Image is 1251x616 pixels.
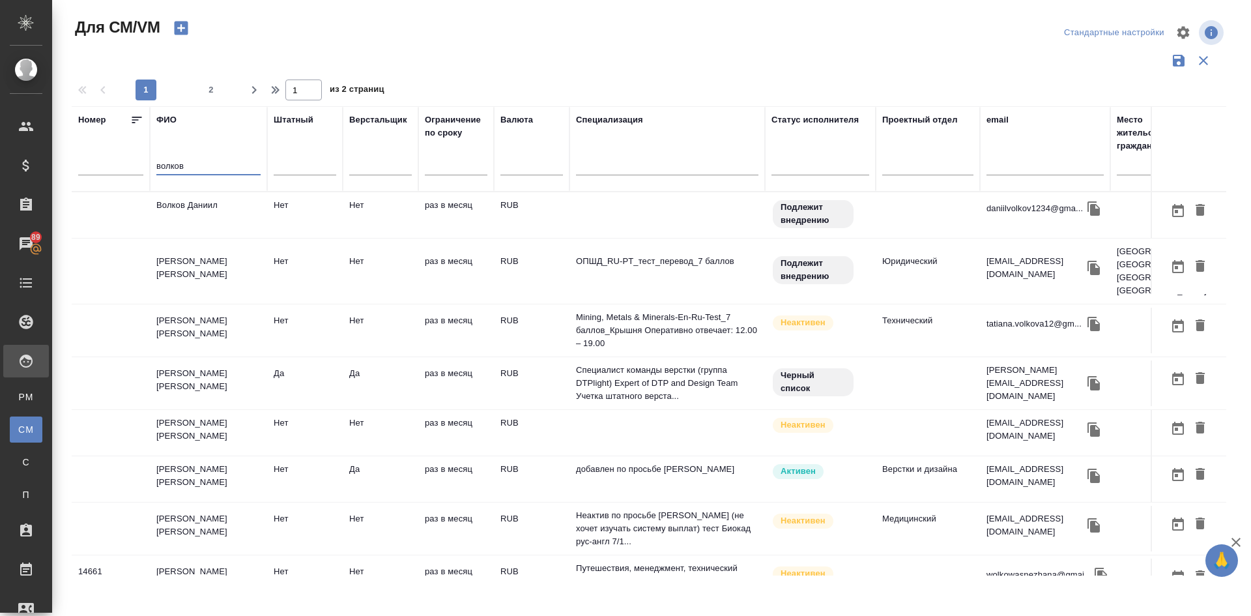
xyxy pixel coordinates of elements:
[576,311,758,350] p: Mining, Metals & Minerals-En-Ru-Test_7 баллов_Крышня Оперативно отвечает: 12.00 – 19.00
[986,202,1083,215] p: daniilvolkov1234@gma...
[1191,48,1216,73] button: Сбросить фильтры
[876,308,980,353] td: Технический
[1167,512,1189,536] button: Открыть календарь загрузки
[3,227,49,260] a: 89
[343,248,418,294] td: Нет
[1167,314,1189,338] button: Открыть календарь загрузки
[781,201,846,227] p: Подлежит внедрению
[576,113,643,126] div: Специализация
[343,456,418,502] td: Да
[165,17,197,39] button: Создать
[150,248,267,294] td: [PERSON_NAME] [PERSON_NAME]
[23,231,48,244] span: 89
[78,113,106,126] div: Номер
[1189,463,1211,487] button: Удалить
[986,512,1084,538] p: [EMAIL_ADDRESS][DOMAIN_NAME]
[343,360,418,406] td: Да
[418,360,494,406] td: раз в месяц
[267,559,343,604] td: Нет
[1167,255,1189,279] button: Открыть календарь загрузки
[267,308,343,353] td: Нет
[876,248,980,294] td: Юридический
[267,248,343,294] td: Нет
[771,255,869,286] div: Свежая кровь: на первые 3 заказа по тематике ставь редактора и фиксируй оценки
[1167,367,1189,391] button: Открыть календарь загрузки
[16,390,36,403] span: PM
[343,559,418,604] td: Нет
[1167,417,1189,441] button: Открыть календарь загрузки
[771,463,869,480] div: Рядовой исполнитель: назначай с учетом рейтинга
[771,113,859,126] div: Статус исполнителя
[576,562,758,601] p: Путешествия, менеджмент, технический перевод, литература, музыка, история и искусство Тест по ЖД...
[1117,113,1221,153] div: Место жительства(Город), гражданство
[986,568,1091,581] p: wolkowasnezhana@gmai...
[1110,239,1228,304] td: [GEOGRAPHIC_DATA] г.[GEOGRAPHIC_DATA][GEOGRAPHIC_DATA][GEOGRAPHIC_DATA]
[267,456,343,502] td: Нет
[418,506,494,551] td: раз в месяц
[150,559,267,604] td: [PERSON_NAME] [PERSON_NAME]
[500,113,533,126] div: Валюта
[771,565,869,583] div: Наши пути разошлись: исполнитель с нами не работает
[1167,463,1189,487] button: Открыть календарь загрузки
[1168,17,1199,48] span: Настроить таблицу
[418,410,494,456] td: раз в месяц
[576,255,758,268] p: ОПШД_RU-PT_тест_перевод_7 баллов
[418,192,494,238] td: раз в месяц
[343,308,418,353] td: Нет
[418,248,494,294] td: раз в месяц
[156,113,177,126] div: ФИО
[343,506,418,551] td: Нет
[1084,374,1104,393] button: Скопировать
[349,113,407,126] div: Верстальщик
[150,308,267,353] td: [PERSON_NAME] [PERSON_NAME]
[1167,199,1189,223] button: Открыть календарь загрузки
[781,369,846,395] p: Черный список
[781,257,846,283] p: Подлежит внедрению
[267,360,343,406] td: Да
[150,360,267,406] td: [PERSON_NAME] [PERSON_NAME]
[16,488,36,501] span: П
[494,410,569,456] td: RUB
[1211,547,1233,574] span: 🙏
[576,364,758,403] p: Специалист команды верстки (группа DTPlight) Expert of DTP and Design Team Учетка штатного верста...
[1189,314,1211,338] button: Удалить
[150,506,267,551] td: [PERSON_NAME] [PERSON_NAME]
[16,423,36,436] span: CM
[781,418,826,432] p: Неактивен
[494,248,569,294] td: RUB
[72,17,160,38] span: Для СМ/VM
[150,456,267,502] td: [PERSON_NAME] [PERSON_NAME]
[771,367,869,398] div: Ой, а сюда уже нельзя: не привлекай исполнителя к работе
[1189,565,1211,589] button: Удалить
[1189,367,1211,391] button: Удалить
[418,308,494,353] td: раз в месяц
[201,83,222,96] span: 2
[1199,20,1226,45] span: Посмотреть информацию
[150,410,267,456] td: [PERSON_NAME] [PERSON_NAME]
[986,463,1084,489] p: [EMAIL_ADDRESS][DOMAIN_NAME]
[494,308,569,353] td: RUB
[1189,417,1211,441] button: Удалить
[986,317,1082,330] p: tatiana.volkova12@gm...
[986,417,1084,443] p: [EMAIL_ADDRESS][DOMAIN_NAME]
[494,559,569,604] td: RUB
[10,449,42,475] a: С
[781,316,826,329] p: Неактивен
[771,417,869,434] div: Наши пути разошлись: исполнитель с нами не работает
[494,456,569,502] td: RUB
[986,255,1084,281] p: [EMAIL_ADDRESS][DOMAIN_NAME]
[1084,516,1104,535] button: Скопировать
[343,410,418,456] td: Нет
[267,192,343,238] td: Нет
[576,509,758,548] p: Неактив по просьбе [PERSON_NAME] (не хочет изучать систему выплат) тест Биокад рус-англ 7/1...
[771,512,869,530] div: Наши пути разошлись: исполнитель с нами не работает
[1084,420,1104,439] button: Скопировать
[1205,544,1238,577] button: 🙏
[1084,199,1104,218] button: Скопировать
[10,482,42,508] a: П
[267,410,343,456] td: Нет
[781,514,826,527] p: Неактивен
[330,81,384,100] span: из 2 страниц
[418,559,494,604] td: раз в месяц
[986,113,1009,126] div: email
